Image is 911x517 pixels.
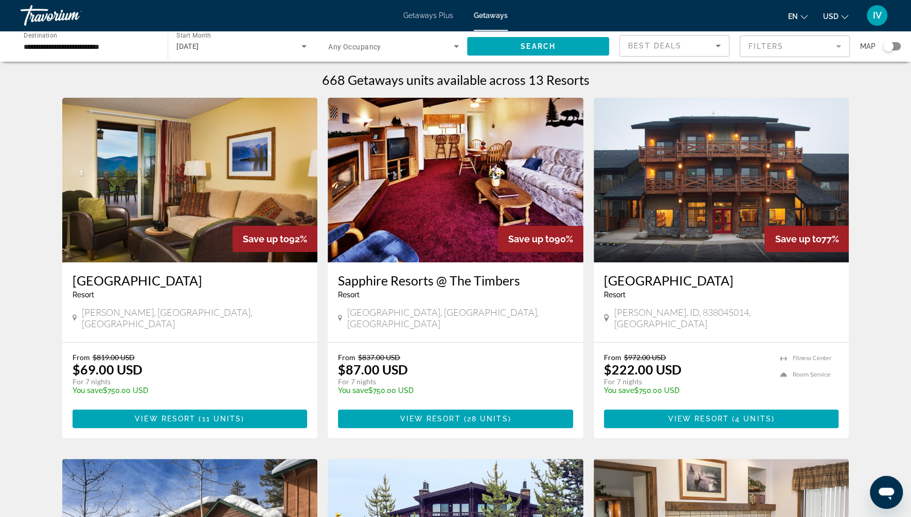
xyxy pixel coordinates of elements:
span: View Resort [668,415,729,423]
button: View Resort(28 units) [338,409,573,428]
img: 0249I01X.jpg [62,98,318,262]
p: For 7 nights [73,377,297,386]
p: $87.00 USD [338,362,408,377]
span: Save up to [775,234,821,244]
span: [PERSON_NAME], ID, 838045014, [GEOGRAPHIC_DATA] [614,307,839,329]
span: Map [860,39,876,54]
button: Change language [788,9,808,24]
div: 92% [233,226,317,252]
span: $819.00 USD [93,353,135,362]
span: From [604,353,621,362]
button: View Resort(4 units) [604,409,839,428]
a: Getaways [474,11,508,20]
p: $750.00 USD [338,386,563,395]
a: Getaways Plus [403,11,453,20]
span: [GEOGRAPHIC_DATA], [GEOGRAPHIC_DATA], [GEOGRAPHIC_DATA] [347,307,573,329]
span: 28 units [467,415,508,423]
span: 4 units [735,415,772,423]
p: For 7 nights [604,377,770,386]
div: 77% [764,226,849,252]
span: You save [338,386,368,395]
span: You save [604,386,634,395]
h1: 668 Getaways units available across 13 Resorts [322,72,590,87]
span: $837.00 USD [358,353,400,362]
span: Best Deals [628,42,682,50]
span: en [788,12,798,21]
button: Filter [740,35,850,58]
button: View Resort(11 units) [73,409,308,428]
span: Fitness Center [792,355,831,362]
button: User Menu [864,5,890,26]
p: $222.00 USD [604,362,682,377]
a: [GEOGRAPHIC_DATA] [73,273,308,288]
span: View Resort [400,415,460,423]
span: Save up to [243,234,289,244]
p: For 7 nights [338,377,563,386]
span: ( ) [729,415,775,423]
button: Change currency [823,9,848,24]
img: DD62I01L.jpg [328,98,583,262]
span: Search [521,42,556,50]
span: Room Service [792,371,830,378]
div: 90% [498,226,583,252]
mat-select: Sort by [628,40,721,52]
span: Start Month [176,32,211,39]
span: 11 units [202,415,242,423]
a: [GEOGRAPHIC_DATA] [604,273,839,288]
span: Resort [73,291,94,299]
span: From [338,353,355,362]
a: Sapphire Resorts @ The Timbers [338,273,573,288]
span: $972.00 USD [624,353,666,362]
span: From [73,353,90,362]
p: $750.00 USD [73,386,297,395]
span: [DATE] [176,42,199,50]
span: ( ) [460,415,511,423]
span: You save [73,386,103,395]
p: $750.00 USD [604,386,770,395]
span: Destination [24,31,57,39]
img: ii_sto1.jpg [594,98,849,262]
span: ( ) [195,415,244,423]
span: Resort [604,291,626,299]
span: Any Occupancy [328,43,381,51]
span: USD [823,12,838,21]
p: $69.00 USD [73,362,142,377]
span: Resort [338,291,360,299]
span: IV [873,10,882,21]
a: Travorium [21,2,123,29]
iframe: Кнопка запуска окна обмена сообщениями [870,476,903,509]
span: [PERSON_NAME], [GEOGRAPHIC_DATA], [GEOGRAPHIC_DATA] [82,307,307,329]
button: Search [467,37,609,56]
span: Save up to [508,234,555,244]
span: View Resort [135,415,195,423]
